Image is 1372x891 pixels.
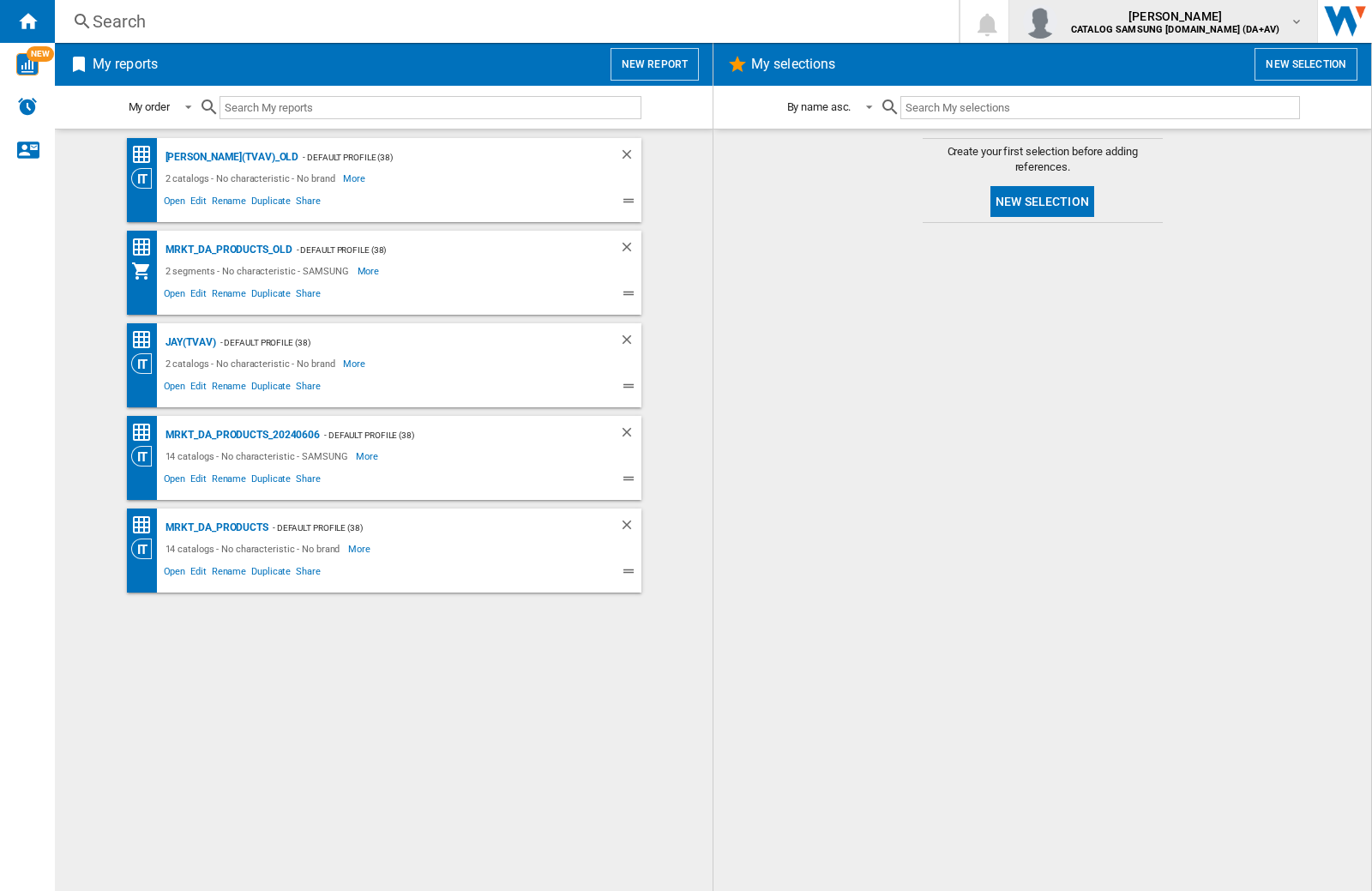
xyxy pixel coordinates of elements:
[249,286,293,306] span: Duplicate
[131,237,161,258] div: Price Matrix
[343,168,368,189] span: More
[209,471,249,491] span: Rename
[27,46,54,62] span: NEW
[131,539,161,559] div: Category View
[216,332,585,353] div: - Default profile (38)
[131,144,161,166] div: Price Matrix
[209,193,249,214] span: Rename
[748,48,839,81] h2: My selections
[161,517,268,539] div: MRKT_DA_PRODUCTS
[161,193,189,214] span: Open
[161,563,189,584] span: Open
[131,353,161,374] div: Category View
[16,53,39,75] img: wise-card.svg
[619,332,641,353] div: Delete
[1255,48,1357,81] button: New selection
[268,517,585,539] div: - Default profile (38)
[293,471,323,491] span: Share
[249,193,293,214] span: Duplicate
[292,239,585,261] div: - Default profile (38)
[348,539,373,559] span: More
[131,261,161,281] div: My Assortment
[249,471,293,491] span: Duplicate
[131,515,161,536] div: Price Matrix
[131,168,161,189] div: Category View
[293,563,323,584] span: Share
[249,378,293,399] span: Duplicate
[161,446,357,467] div: 14 catalogs - No characteristic - SAMSUNG
[93,9,914,33] div: Search
[131,329,161,351] div: Price Matrix
[131,446,161,467] div: Category View
[209,378,249,399] span: Rename
[161,168,344,189] div: 2 catalogs - No characteristic - No brand
[619,517,641,539] div: Delete
[161,353,344,374] div: 2 catalogs - No characteristic - No brand
[619,239,641,261] div: Delete
[619,147,641,168] div: Delete
[161,424,321,446] div: MRKT_DA_PRODUCTS_20240606
[161,286,189,306] span: Open
[358,261,382,281] span: More
[1071,24,1279,35] b: CATALOG SAMSUNG [DOMAIN_NAME] (DA+AV)
[356,446,381,467] span: More
[611,48,699,81] button: New report
[923,144,1163,175] span: Create your first selection before adding references.
[1071,8,1279,25] span: [PERSON_NAME]
[161,147,299,168] div: [PERSON_NAME](TVAV)_old
[161,239,292,261] div: MRKT_DA_PRODUCTS_OLD
[249,563,293,584] span: Duplicate
[161,378,189,399] span: Open
[220,96,641,119] input: Search My reports
[900,96,1299,119] input: Search My selections
[343,353,368,374] span: More
[209,286,249,306] span: Rename
[161,471,189,491] span: Open
[293,378,323,399] span: Share
[17,96,38,117] img: alerts-logo.svg
[188,471,209,491] span: Edit
[787,100,851,113] div: By name asc.
[188,378,209,399] span: Edit
[89,48,161,81] h2: My reports
[188,286,209,306] span: Edit
[161,332,216,353] div: JAY(TVAV)
[161,261,358,281] div: 2 segments - No characteristic - SAMSUNG
[619,424,641,446] div: Delete
[293,286,323,306] span: Share
[990,186,1094,217] button: New selection
[1023,4,1057,39] img: profile.jpg
[161,539,349,559] div: 14 catalogs - No characteristic - No brand
[129,100,170,113] div: My order
[188,563,209,584] span: Edit
[298,147,584,168] div: - Default profile (38)
[209,563,249,584] span: Rename
[131,422,161,443] div: Price Matrix
[188,193,209,214] span: Edit
[320,424,584,446] div: - Default profile (38)
[293,193,323,214] span: Share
